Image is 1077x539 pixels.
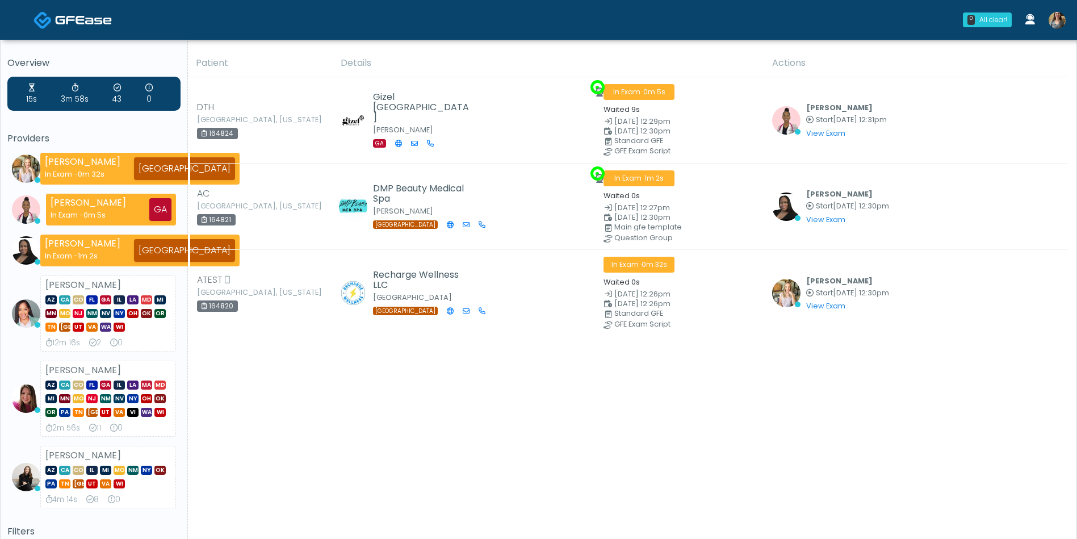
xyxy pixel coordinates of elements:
span: [DATE] 12:26pm [614,299,670,308]
span: Start [816,201,833,211]
span: OR [154,309,166,318]
small: Date Created [604,118,758,126]
span: OR [45,408,57,417]
span: 1m 2s [644,173,664,183]
img: Megan McComy [12,385,40,413]
span: [DATE] 12:30pm [614,212,670,222]
img: Janaira Villalobos [12,195,40,224]
span: IL [114,381,125,390]
span: CO [73,466,84,475]
strong: [PERSON_NAME] [45,237,120,250]
span: 0m 32s [642,260,667,269]
a: 0 All clear! [956,8,1019,32]
span: MO [114,466,125,475]
span: [DATE] 12:30pm [614,126,670,136]
span: PA [45,479,57,488]
small: Scheduled Time [604,214,758,222]
div: 12m 16s [45,337,80,349]
span: TN [45,323,57,332]
span: [DATE] 12:31pm [833,115,887,124]
span: MO [59,309,70,318]
span: [DATE] 12:30pm [833,201,889,211]
span: [GEOGRAPHIC_DATA] [373,307,438,315]
div: 0 [110,337,123,349]
span: [DATE] 12:27pm [614,203,670,212]
span: PA [59,408,70,417]
span: WI [114,323,125,332]
h5: DMP Beauty Medical Spa [373,183,472,204]
span: [DATE] 12:29pm [614,116,670,126]
span: NV [100,309,111,318]
span: UT [86,479,98,488]
div: [GEOGRAPHIC_DATA] [134,239,235,262]
span: IL [114,295,125,304]
span: NY [127,394,139,403]
div: In Exam - [45,250,120,261]
div: All clear! [979,15,1007,25]
div: Question Group [614,235,769,241]
small: [GEOGRAPHIC_DATA] [373,293,452,302]
span: [DATE] 12:26pm [614,289,670,299]
span: NM [127,466,139,475]
div: 164821 [197,214,236,225]
span: WI [154,408,166,417]
span: ATEST [197,273,223,287]
span: [GEOGRAPHIC_DATA] [73,479,84,488]
h5: Filters [7,527,181,537]
span: WI [114,479,125,488]
small: Scheduled Time [604,128,758,135]
span: 0m 5s [643,87,665,97]
th: Actions [765,49,1068,77]
b: [PERSON_NAME] [806,276,873,286]
span: OH [127,309,139,318]
small: Waited 0s [604,277,640,287]
span: AZ [45,295,57,304]
div: 0 [110,423,123,434]
span: MI [100,466,111,475]
span: CA [59,381,70,390]
img: Docovia [55,14,112,26]
strong: [PERSON_NAME] [45,449,121,462]
span: FL [86,295,98,304]
span: LA [127,295,139,304]
small: [PERSON_NAME] [373,206,433,216]
span: TN [73,408,84,417]
span: NM [100,394,111,403]
img: Veronica Weatherspoon [12,236,40,265]
span: GA [100,381,111,390]
span: 1m 2s [78,251,98,261]
img: Folasade Williams [339,106,367,135]
span: NY [141,466,152,475]
span: OK [141,309,152,318]
span: GA [373,139,386,148]
span: Start [816,115,833,124]
div: 2 [89,337,101,349]
small: Started at [806,116,887,124]
span: GA [100,295,111,304]
span: MA [141,381,152,390]
div: 164824 [197,128,238,139]
div: GA [149,198,171,221]
span: [GEOGRAPHIC_DATA] [59,323,70,332]
span: CO [73,295,84,304]
div: 164820 [197,300,238,312]
div: 4m 14s [45,494,77,505]
div: In Exam - [51,210,126,220]
span: In Exam · [604,257,674,273]
small: Date Created [604,291,758,298]
span: MD [154,381,166,390]
span: In Exam · [604,84,674,100]
strong: [PERSON_NAME] [45,155,120,168]
div: Main gfe template [614,224,769,231]
b: [PERSON_NAME] [806,103,873,112]
strong: [PERSON_NAME] [45,363,121,377]
span: [GEOGRAPHIC_DATA] [373,220,438,229]
img: Deborah Guerrero [339,279,367,307]
span: MN [45,309,57,318]
small: Started at [806,203,889,210]
span: AZ [45,381,57,390]
img: Carissa Kelly [1049,12,1066,29]
span: NM [86,309,98,318]
small: [GEOGRAPHIC_DATA], [US_STATE] [197,203,259,210]
span: MD [141,295,152,304]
